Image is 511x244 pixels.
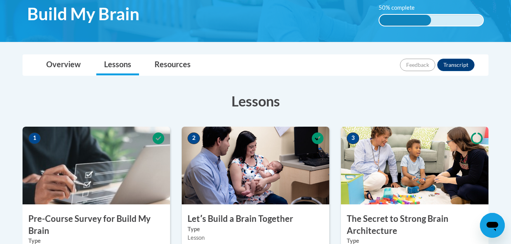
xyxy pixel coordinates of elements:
a: Overview [38,55,89,75]
h3: Lessons [23,91,488,111]
button: Feedback [400,59,435,71]
div: Lesson [188,234,323,242]
span: 3 [347,132,359,144]
div: 50% complete [379,15,431,26]
button: Transcript [437,59,474,71]
span: 1 [28,132,41,144]
label: 50% complete [379,3,423,12]
h3: Pre-Course Survey for Build My Brain [23,213,170,237]
a: Lessons [96,55,139,75]
a: Resources [147,55,198,75]
span: Build My Brain [27,3,139,24]
iframe: Button to launch messaging window [480,213,505,238]
h3: The Secret to Strong Brain Architecture [341,213,488,237]
img: Course Image [341,127,488,204]
span: 2 [188,132,200,144]
img: Course Image [182,127,329,204]
label: Type [188,225,323,234]
h3: Letʹs Build a Brain Together [182,213,329,225]
img: Course Image [23,127,170,204]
